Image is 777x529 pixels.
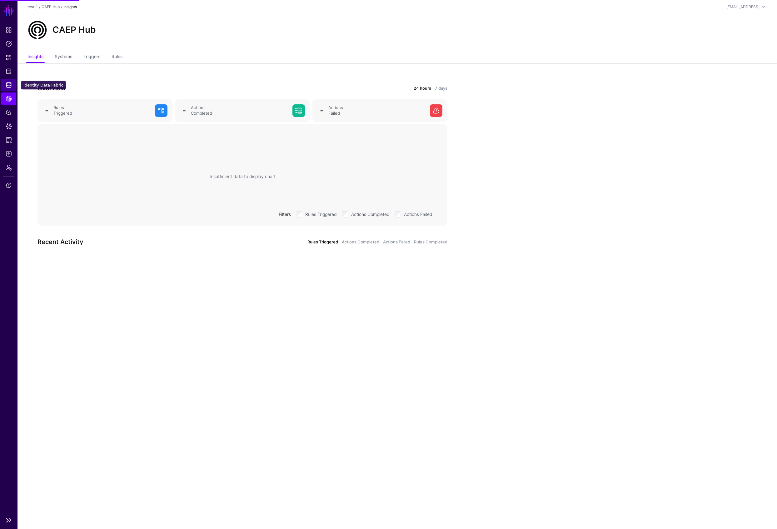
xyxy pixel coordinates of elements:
a: Systems [55,51,72,63]
span: - [320,106,323,115]
div: / [38,4,42,10]
a: Policy Lens [1,106,16,119]
span: CAEP Hub [6,96,12,102]
a: Rules Completed [414,239,447,245]
label: Actions Completed [351,210,390,217]
a: Rules [112,51,122,63]
span: Protected Systems [6,68,12,74]
h3: Overview [37,83,239,93]
div: Rules Triggered [51,105,152,116]
span: Support [6,182,12,188]
div: [EMAIL_ADDRESS] [726,4,760,10]
strong: Insights [63,4,77,9]
a: Data Lens [1,120,16,132]
div: Actions Completed [188,105,290,116]
span: Admin [6,164,12,171]
a: Triggers [83,51,100,63]
div: / [60,4,63,10]
a: Insights [27,51,43,63]
div: Actions Failed [326,105,427,116]
div: Filters [276,211,293,217]
a: 7 days [435,85,447,92]
a: Identity Data Fabric [1,79,16,91]
a: Reports [1,134,16,146]
a: CAEP Hub [42,4,60,9]
a: CAEP Hub [1,92,16,105]
label: Rules Triggered [305,210,337,217]
a: Snippets [1,51,16,64]
a: SGNL [4,4,14,17]
a: Rules Triggered [307,239,338,245]
span: Reports [6,137,12,143]
span: Policies [6,41,12,47]
div: Insufficient data to display chart [210,173,276,180]
h2: CAEP Hub [52,25,96,35]
a: Protected Systems [1,65,16,77]
span: Data Lens [6,123,12,129]
span: Dashboard [6,27,12,33]
a: Logs [1,147,16,160]
label: Actions Failed [404,210,432,217]
span: Snippets [6,54,12,61]
a: Actions Completed [342,239,379,245]
a: test-1 [27,4,38,9]
h3: Recent Activity [37,237,239,247]
span: Identity Data Fabric [6,82,12,88]
div: Identity Data Fabric [21,81,66,90]
span: Logs [6,151,12,157]
a: 24 hours [414,85,431,92]
span: Policy Lens [6,109,12,116]
span: - [182,106,186,115]
span: - [45,106,48,115]
a: Policies [1,37,16,50]
a: Actions Failed [383,239,410,245]
a: Admin [1,161,16,174]
a: Dashboard [1,24,16,36]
